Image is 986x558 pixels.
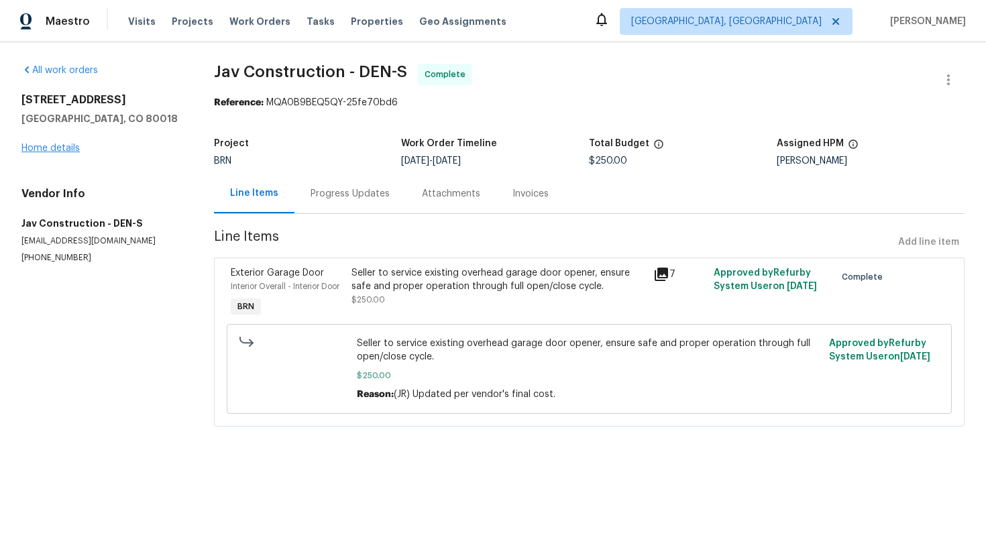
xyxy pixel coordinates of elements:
[232,300,260,313] span: BRN
[214,156,231,166] span: BRN
[829,339,930,361] span: Approved by Refurby System User on
[777,156,965,166] div: [PERSON_NAME]
[172,15,213,28] span: Projects
[787,282,817,291] span: [DATE]
[214,230,893,255] span: Line Items
[422,187,480,201] div: Attachments
[589,139,649,148] h5: Total Budget
[401,156,429,166] span: [DATE]
[401,156,461,166] span: -
[653,266,706,282] div: 7
[128,15,156,28] span: Visits
[21,235,182,247] p: [EMAIL_ADDRESS][DOMAIN_NAME]
[46,15,90,28] span: Maestro
[214,98,264,107] b: Reference:
[589,156,627,166] span: $250.00
[21,66,98,75] a: All work orders
[512,187,549,201] div: Invoices
[231,268,324,278] span: Exterior Garage Door
[21,144,80,153] a: Home details
[433,156,461,166] span: [DATE]
[21,252,182,264] p: [PHONE_NUMBER]
[231,282,339,290] span: Interior Overall - Interior Door
[419,15,506,28] span: Geo Assignments
[351,266,646,293] div: Seller to service existing overhead garage door opener, ensure safe and proper operation through ...
[214,96,965,109] div: MQA0B9BEQ5QY-25fe70bd6
[842,270,888,284] span: Complete
[229,15,290,28] span: Work Orders
[307,17,335,26] span: Tasks
[357,390,394,399] span: Reason:
[311,187,390,201] div: Progress Updates
[848,139,859,156] span: The hpm assigned to this work order.
[653,139,664,156] span: The total cost of line items that have been proposed by Opendoor. This sum includes line items th...
[214,139,249,148] h5: Project
[214,64,407,80] span: Jav Construction - DEN-S
[394,390,555,399] span: (JR) Updated per vendor's final cost.
[21,217,182,230] h5: Jav Construction - DEN-S
[230,186,278,200] div: Line Items
[401,139,497,148] h5: Work Order Timeline
[900,352,930,361] span: [DATE]
[21,187,182,201] h4: Vendor Info
[357,369,821,382] span: $250.00
[631,15,822,28] span: [GEOGRAPHIC_DATA], [GEOGRAPHIC_DATA]
[885,15,966,28] span: [PERSON_NAME]
[21,93,182,107] h2: [STREET_ADDRESS]
[777,139,844,148] h5: Assigned HPM
[714,268,817,291] span: Approved by Refurby System User on
[351,296,385,304] span: $250.00
[425,68,471,81] span: Complete
[357,337,821,364] span: Seller to service existing overhead garage door opener, ensure safe and proper operation through ...
[21,112,182,125] h5: [GEOGRAPHIC_DATA], CO 80018
[351,15,403,28] span: Properties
